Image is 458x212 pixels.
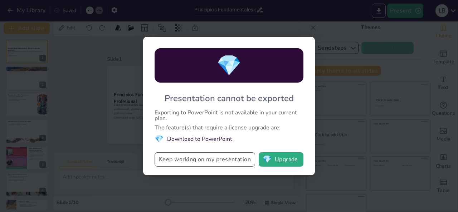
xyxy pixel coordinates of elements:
[155,110,303,121] div: Exporting to PowerPoint is not available in your current plan.
[155,134,303,144] li: Download to PowerPoint
[155,152,255,167] button: Keep working on my presentation
[216,52,242,79] span: diamond
[155,125,303,130] div: The feature(s) that require a license upgrade are:
[155,134,164,144] span: diamond
[263,156,272,163] span: diamond
[165,93,294,104] div: Presentation cannot be exported
[259,152,303,167] button: diamondUpgrade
